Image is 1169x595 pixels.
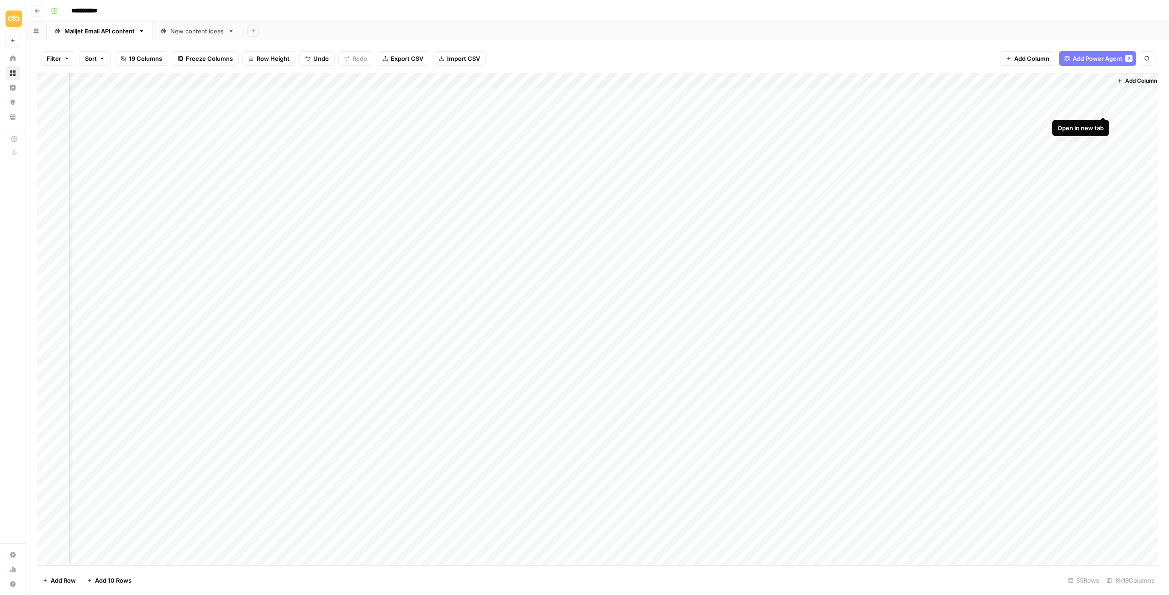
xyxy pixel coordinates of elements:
button: Undo [299,51,335,66]
span: Add Column [1014,54,1049,63]
a: Mailjet Email API content [47,22,153,40]
div: 2 [1125,55,1132,62]
button: Add Power Agent2 [1059,51,1136,66]
span: 2 [1127,55,1130,62]
span: Undo [313,54,329,63]
div: Open in new tab [1058,123,1104,133]
div: 55 Rows [1064,573,1103,588]
a: Settings [5,547,20,562]
span: Add Power Agent [1073,54,1122,63]
span: Filter [47,54,61,63]
button: Filter [41,51,75,66]
a: Opportunities [5,95,20,110]
span: Sort [85,54,97,63]
button: Export CSV [377,51,429,66]
span: Add 10 Rows [95,576,132,585]
a: Your Data [5,110,20,124]
span: Row Height [257,54,290,63]
button: Redo [338,51,373,66]
span: 19 Columns [129,54,162,63]
div: Mailjet Email API content [64,27,135,36]
button: Freeze Columns [172,51,239,66]
button: Add 10 Rows [81,573,137,588]
a: Home [5,51,20,66]
div: New content ideas [170,27,224,36]
button: Workspace: Sinch [5,7,20,30]
span: Redo [353,54,367,63]
button: 19 Columns [115,51,168,66]
a: New content ideas [153,22,242,40]
button: Add Column [1113,75,1161,87]
a: Insights [5,80,20,95]
button: Import CSV [433,51,486,66]
span: Add Row [51,576,76,585]
a: Usage [5,562,20,577]
span: Add Column [1125,77,1157,85]
span: Freeze Columns [186,54,233,63]
a: Browse [5,66,20,80]
span: Import CSV [447,54,480,63]
button: Sort [79,51,111,66]
button: Add Column [1000,51,1055,66]
button: Add Row [37,573,81,588]
span: Export CSV [391,54,423,63]
div: 19/19 Columns [1103,573,1158,588]
button: Row Height [242,51,295,66]
img: Sinch Logo [5,11,22,27]
button: Help + Support [5,577,20,591]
